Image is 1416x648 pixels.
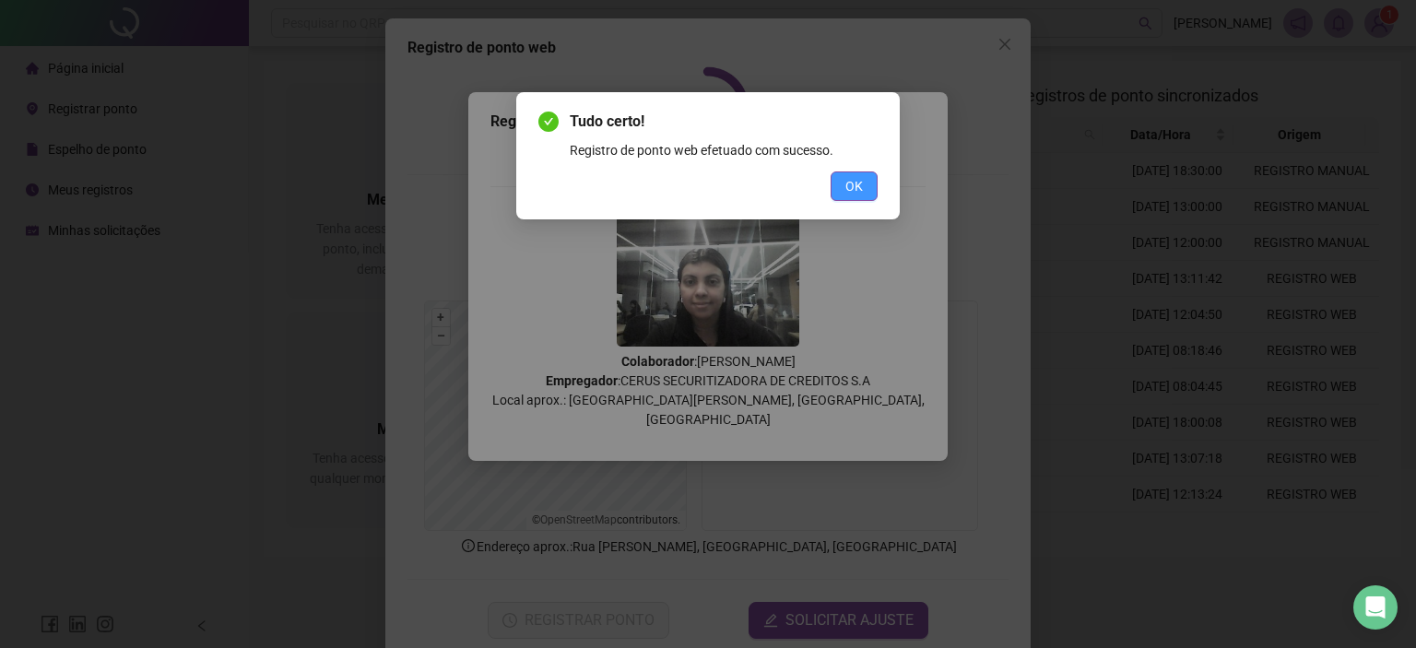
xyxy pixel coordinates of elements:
span: OK [845,176,863,196]
div: Open Intercom Messenger [1353,585,1398,630]
div: Registro de ponto web efetuado com sucesso. [570,140,878,160]
span: Tudo certo! [570,111,878,133]
span: check-circle [538,112,559,132]
button: OK [831,171,878,201]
